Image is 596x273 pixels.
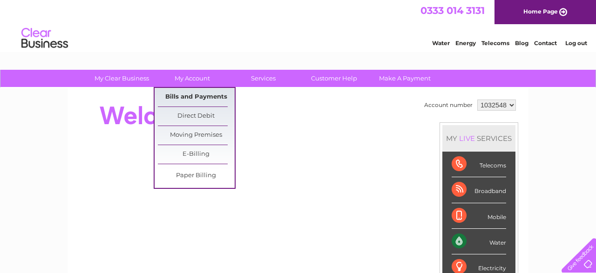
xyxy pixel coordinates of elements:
a: Direct Debit [158,107,235,126]
a: 0333 014 3131 [420,5,485,16]
a: Make A Payment [366,70,443,87]
a: Services [225,70,302,87]
div: MY SERVICES [442,125,515,152]
a: Moving Premises [158,126,235,145]
a: Bills and Payments [158,88,235,107]
a: Telecoms [481,40,509,47]
img: logo.png [21,24,68,53]
a: Customer Help [296,70,372,87]
a: Paper Billing [158,166,235,185]
a: Log out [565,40,587,47]
a: Water [432,40,450,47]
a: Contact [534,40,557,47]
a: Blog [515,40,528,47]
a: E-Billing [158,145,235,164]
td: Account number [422,97,475,113]
div: Broadband [452,177,506,203]
div: Clear Business is a trading name of Verastar Limited (registered in [GEOGRAPHIC_DATA] No. 3667643... [79,5,519,45]
a: Energy [455,40,476,47]
a: My Clear Business [83,70,160,87]
div: LIVE [457,134,477,143]
div: Mobile [452,203,506,229]
a: My Account [154,70,231,87]
div: Water [452,229,506,254]
div: Telecoms [452,152,506,177]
